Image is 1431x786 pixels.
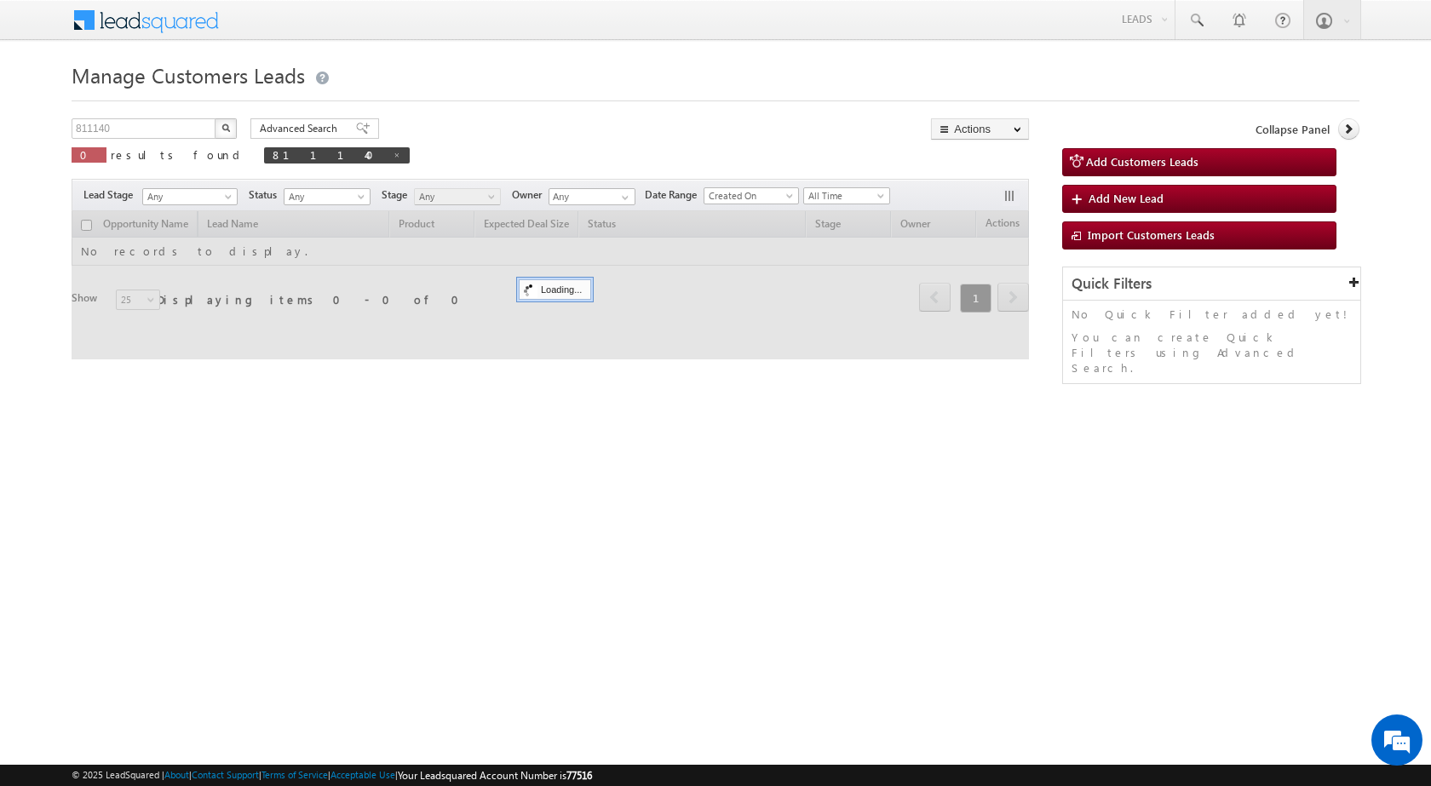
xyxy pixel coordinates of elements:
[549,188,635,205] input: Type to Search
[249,187,284,203] span: Status
[1072,307,1352,322] p: No Quick Filter added yet!
[80,147,98,162] span: 0
[164,769,189,780] a: About
[1072,330,1352,376] p: You can create Quick Filters using Advanced Search.
[398,769,592,782] span: Your Leadsquared Account Number is
[1088,227,1215,242] span: Import Customers Leads
[704,188,793,204] span: Created On
[260,121,342,136] span: Advanced Search
[519,279,591,300] div: Loading...
[192,769,259,780] a: Contact Support
[1086,154,1198,169] span: Add Customers Leads
[645,187,704,203] span: Date Range
[111,147,246,162] span: results found
[284,188,371,205] a: Any
[1063,267,1360,301] div: Quick Filters
[330,769,395,780] a: Acceptable Use
[512,187,549,203] span: Owner
[221,123,230,132] img: Search
[142,188,238,205] a: Any
[72,61,305,89] span: Manage Customers Leads
[143,189,232,204] span: Any
[415,189,496,204] span: Any
[804,188,885,204] span: All Time
[72,767,592,783] span: © 2025 LeadSquared | | | | |
[83,187,140,203] span: Lead Stage
[612,189,634,206] a: Show All Items
[284,189,365,204] span: Any
[1089,191,1164,205] span: Add New Lead
[704,187,799,204] a: Created On
[414,188,501,205] a: Any
[382,187,414,203] span: Stage
[931,118,1029,140] button: Actions
[803,187,890,204] a: All Time
[261,769,328,780] a: Terms of Service
[566,769,592,782] span: 77516
[273,147,384,162] span: 811140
